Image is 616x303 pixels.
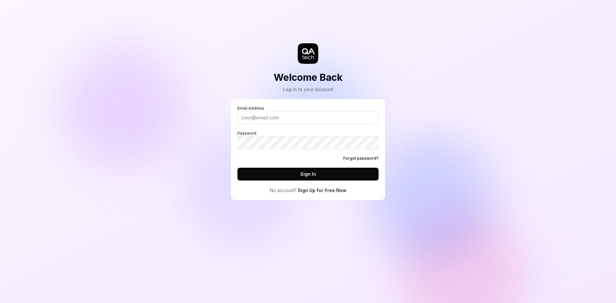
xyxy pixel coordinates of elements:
[274,70,343,85] h2: Welcome Back
[274,86,343,93] div: Log in to your account
[298,187,346,194] a: Sign Up for Free Now
[270,187,296,194] span: No account?
[237,168,379,181] button: Sign In
[237,105,379,124] label: Email Address
[237,136,379,149] input: Password
[343,156,379,161] a: Forgot password?
[237,111,379,124] input: Email Address
[237,130,379,149] label: Password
